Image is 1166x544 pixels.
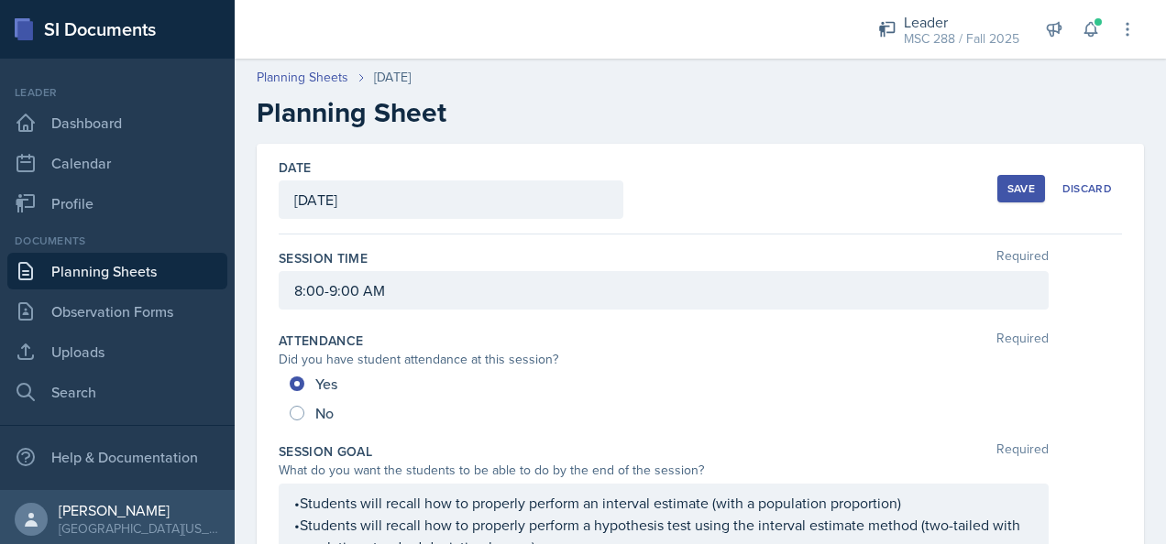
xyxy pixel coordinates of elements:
[279,442,372,461] label: Session Goal
[7,185,227,222] a: Profile
[1007,181,1035,196] div: Save
[257,96,1144,129] h2: Planning Sheet
[7,293,227,330] a: Observation Forms
[294,492,1033,514] p: •Students will recall how to properly perform an interval estimate (with a population proportion)
[996,442,1049,461] span: Required
[279,158,311,177] label: Date
[279,350,1049,369] div: Did you have student attendance at this session?
[59,501,220,519] div: [PERSON_NAME]
[904,11,1019,33] div: Leader
[7,233,227,249] div: Documents
[374,68,411,87] div: [DATE]
[315,404,334,422] span: No
[7,84,227,101] div: Leader
[279,461,1049,480] div: What do you want the students to be able to do by the end of the session?
[294,279,1033,301] p: 8:00-9:00 AM
[59,519,220,538] div: [GEOGRAPHIC_DATA][US_STATE] in [GEOGRAPHIC_DATA]
[1052,175,1122,202] button: Discard
[997,175,1045,202] button: Save
[7,145,227,181] a: Calendar
[315,375,337,393] span: Yes
[7,253,227,289] a: Planning Sheets
[279,332,364,350] label: Attendance
[7,374,227,410] a: Search
[7,104,227,141] a: Dashboard
[996,332,1049,350] span: Required
[904,29,1019,49] div: MSC 288 / Fall 2025
[996,249,1049,267] span: Required
[7,439,227,475] div: Help & Documentation
[7,333,227,370] a: Uploads
[1062,181,1112,196] div: Discard
[279,249,368,267] label: Session Time
[257,68,348,87] a: Planning Sheets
